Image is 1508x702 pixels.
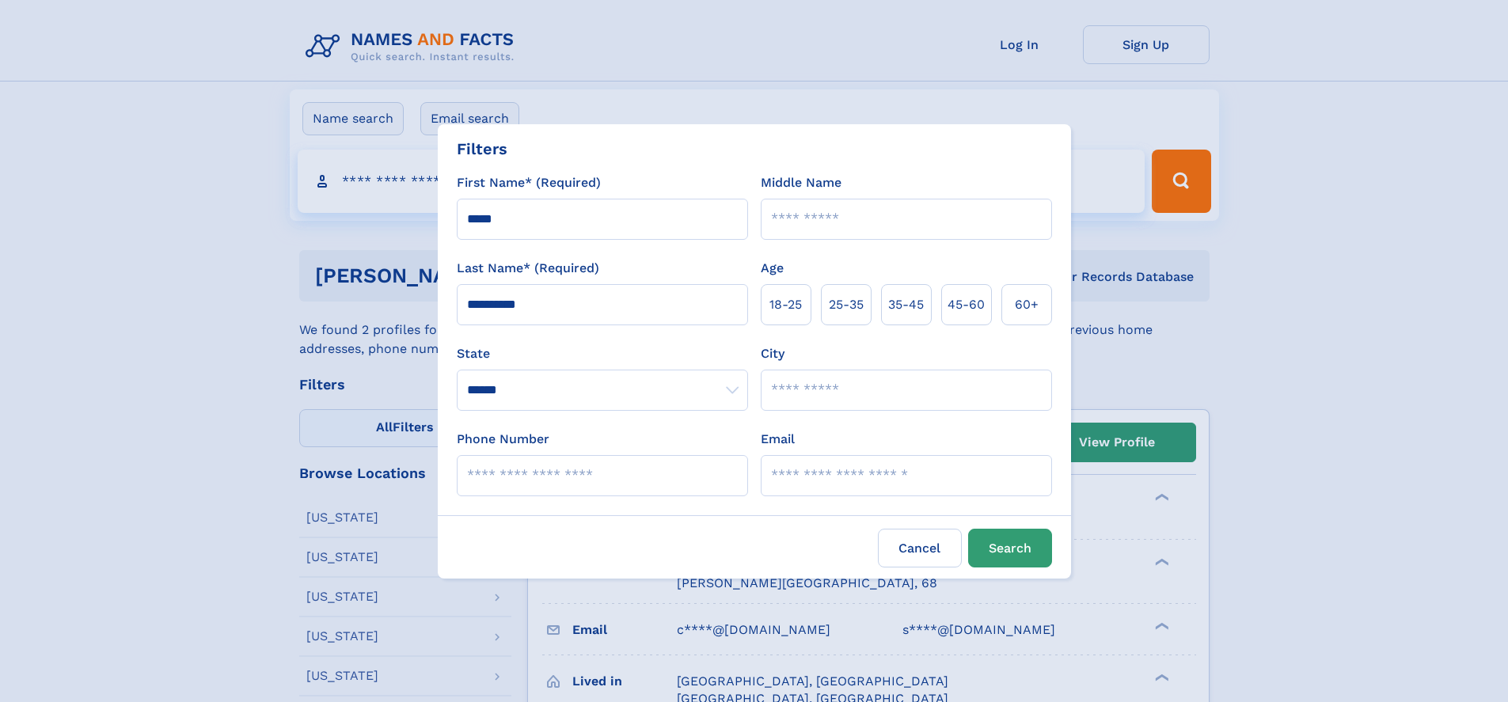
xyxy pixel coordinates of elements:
label: Email [761,430,795,449]
label: Age [761,259,784,278]
span: 25‑35 [829,295,864,314]
label: State [457,344,748,363]
button: Search [968,529,1052,567]
label: Last Name* (Required) [457,259,599,278]
div: Filters [457,137,507,161]
label: Middle Name [761,173,841,192]
label: City [761,344,784,363]
span: 60+ [1015,295,1039,314]
span: 45‑60 [948,295,985,314]
label: Cancel [878,529,962,567]
span: 18‑25 [769,295,802,314]
span: 35‑45 [888,295,924,314]
label: First Name* (Required) [457,173,601,192]
label: Phone Number [457,430,549,449]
